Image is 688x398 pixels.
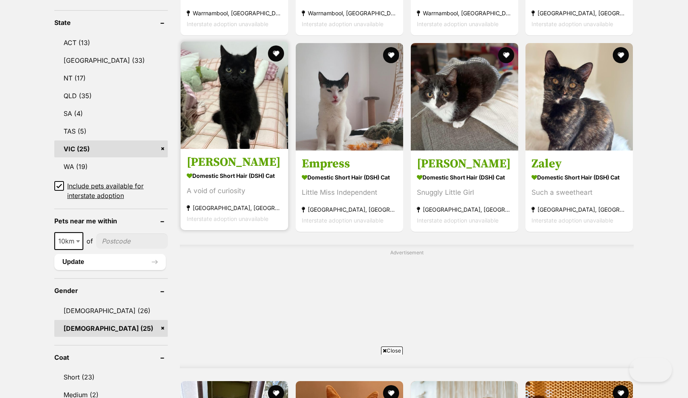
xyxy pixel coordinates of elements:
[54,34,168,51] a: ACT (13)
[302,8,397,19] strong: Warrnambool, [GEOGRAPHIC_DATA]
[54,254,166,270] button: Update
[187,170,282,181] strong: Domestic Short Hair (DSH) Cat
[302,204,397,215] strong: [GEOGRAPHIC_DATA], [GEOGRAPHIC_DATA]
[613,47,629,63] button: favourite
[417,156,512,171] h3: [PERSON_NAME]
[411,43,518,151] img: Mrs Pickles - Domestic Short Hair (DSH) Cat
[181,41,288,149] img: Jiji Mewell - Domestic Short Hair (DSH) Cat
[531,156,627,171] h3: Zaley
[417,217,498,224] span: Interstate adoption unavailable
[302,171,397,183] strong: Domestic Short Hair (DSH) Cat
[187,186,282,196] div: A void of curiosity
[302,217,383,224] span: Interstate adoption unavailable
[67,181,168,200] span: Include pets available for interstate adoption
[54,19,168,26] header: State
[417,204,512,215] strong: [GEOGRAPHIC_DATA], [GEOGRAPHIC_DATA]
[198,358,490,394] iframe: Advertisement
[54,354,168,361] header: Coat
[531,217,613,224] span: Interstate adoption unavailable
[54,287,168,294] header: Gender
[54,369,168,386] a: Short (23)
[187,202,282,213] strong: [GEOGRAPHIC_DATA], [GEOGRAPHIC_DATA]
[629,358,672,382] iframe: Help Scout Beacon - Open
[54,181,168,200] a: Include pets available for interstate adoption
[187,215,268,222] span: Interstate adoption unavailable
[411,150,518,232] a: [PERSON_NAME] Domestic Short Hair (DSH) Cat Snuggly Little Girl [GEOGRAPHIC_DATA], [GEOGRAPHIC_DA...
[54,140,168,157] a: VIC (25)
[417,8,512,19] strong: Warrnambool, [GEOGRAPHIC_DATA]
[187,21,268,27] span: Interstate adoption unavailable
[525,43,633,151] img: Zaley - Domestic Short Hair (DSH) Cat
[87,236,93,246] span: of
[381,346,403,355] span: Close
[296,43,403,151] img: Empress - Domestic Short Hair (DSH) Cat
[54,158,168,175] a: WA (19)
[417,171,512,183] strong: Domestic Short Hair (DSH) Cat
[54,87,168,104] a: QLD (35)
[302,187,397,198] div: Little Miss Independent
[296,150,403,232] a: Empress Domestic Short Hair (DSH) Cat Little Miss Independent [GEOGRAPHIC_DATA], [GEOGRAPHIC_DATA...
[54,52,168,69] a: [GEOGRAPHIC_DATA] (33)
[302,156,397,171] h3: Empress
[531,8,627,19] strong: [GEOGRAPHIC_DATA], [GEOGRAPHIC_DATA]
[187,155,282,170] h3: [PERSON_NAME]
[383,47,399,63] button: favourite
[54,232,83,250] span: 10km
[268,45,284,62] button: favourite
[531,204,627,215] strong: [GEOGRAPHIC_DATA], [GEOGRAPHIC_DATA]
[54,302,168,319] a: [DEMOGRAPHIC_DATA] (26)
[55,235,82,247] span: 10km
[525,150,633,232] a: Zaley Domestic Short Hair (DSH) Cat Such a sweetheart [GEOGRAPHIC_DATA], [GEOGRAPHIC_DATA] Inters...
[531,21,613,27] span: Interstate adoption unavailable
[54,123,168,140] a: TAS (5)
[417,187,512,198] div: Snuggly Little Girl
[531,187,627,198] div: Such a sweetheart
[54,70,168,87] a: NT (17)
[96,233,168,249] input: postcode
[212,260,602,360] iframe: Advertisement
[531,171,627,183] strong: Domestic Short Hair (DSH) Cat
[187,8,282,19] strong: Warrnambool, [GEOGRAPHIC_DATA]
[180,245,634,368] div: Advertisement
[302,21,383,27] span: Interstate adoption unavailable
[54,217,168,225] header: Pets near me within
[498,47,514,63] button: favourite
[181,148,288,230] a: [PERSON_NAME] Domestic Short Hair (DSH) Cat A void of curiosity [GEOGRAPHIC_DATA], [GEOGRAPHIC_DA...
[417,21,498,27] span: Interstate adoption unavailable
[54,105,168,122] a: SA (4)
[54,320,168,337] a: [DEMOGRAPHIC_DATA] (25)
